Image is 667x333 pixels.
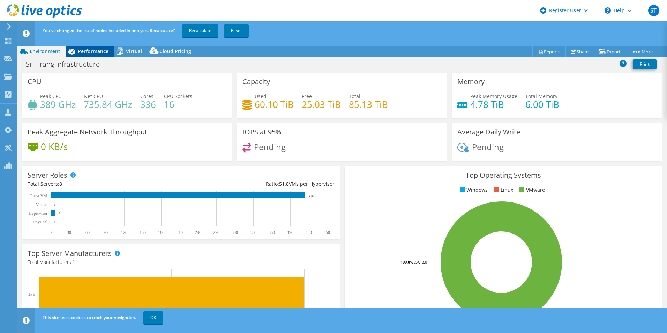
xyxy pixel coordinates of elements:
h4: 25.03 TiB [302,101,341,108]
text: Virtual [36,202,48,207]
text: 8 [59,212,61,215]
h1: Sri-Trang Infrastructure [23,60,111,68]
h4: 0 KB/s [41,143,68,150]
a: Print [633,59,657,69]
span: Pending [472,141,504,153]
span: Peak CPU [40,93,62,99]
h3: Average Daily Write [457,128,520,136]
a: Share [565,46,594,57]
span: Net CPU [84,93,103,99]
text: 360 [269,230,275,235]
a: Recalculate [182,24,218,37]
span: Free [302,93,312,99]
h3: Capacity [242,78,270,86]
text: 414 [309,194,314,198]
li: VMware [518,186,545,194]
text: 420 [306,230,312,235]
a: Reports [532,46,566,57]
h4: 16 [164,101,192,108]
text: 60 [85,230,90,235]
h3: Top Server Manufacturers [28,250,112,257]
span: Total Memory [525,93,557,99]
text: 120 [121,230,127,235]
a: Reset [224,24,249,37]
text: 180 [158,230,164,235]
span: Environment [30,48,60,54]
span: CPU Sockets [164,93,192,99]
span: Cloud Pricing [159,48,191,54]
text: 450 [324,230,330,235]
h4: 336 [140,101,156,108]
span: You've changed the list of nodes included in analysis. Recalculate? [43,28,175,34]
h4: Total Manufacturers: [28,258,335,266]
h4: 6.00 TiB [525,101,559,108]
span: This site uses cookies to track your navigation. [43,314,136,320]
li: Linux [492,186,513,194]
span: Pending [254,141,286,153]
a: Export [594,46,626,57]
text: Physical [33,220,47,224]
a: More [626,46,658,57]
span: Peak Memory Usage [470,93,517,99]
text: 150 [140,230,146,235]
span: 1 [72,259,75,265]
h3: Top Operating Systems [350,171,657,179]
div: Total Servers: [28,180,181,188]
text: 0 [54,220,56,224]
text: 30 [67,230,71,235]
text: 390 [287,230,293,235]
text: Guest VM [30,193,47,198]
text: 210 [177,230,183,235]
h4: 85.13 TiB [349,101,388,108]
a: OK [143,311,163,324]
tspan: 100.0% [400,259,413,265]
text: 240 [195,230,201,235]
span: 8 [59,180,62,187]
text: HPE [27,292,35,297]
svg: \n [605,7,611,14]
text: 90 [104,230,108,235]
text: 0 [50,230,52,235]
span: ST [648,5,659,16]
h4: 60.10 TiB [255,101,294,108]
h4: 4.78 TiB [470,101,517,108]
text: 330 [250,230,256,235]
h3: Memory [457,78,485,86]
h4: 389 GHz [40,101,76,108]
span: Cores [140,93,153,99]
div: Ratio: VMs per Hypervisor [181,180,335,188]
li: Windows [458,186,488,194]
span: Total [349,93,360,99]
text: 8 [308,292,310,296]
span: Used [255,93,267,99]
text: 0 [54,203,56,206]
h3: CPU [28,78,42,86]
text: 270 [213,230,219,235]
h3: Peak Aggregate Network Throughput [28,128,147,136]
span: 51.8 [279,180,289,187]
span: Performance [78,48,108,54]
h4: 735.84 GHz [84,101,132,108]
tspan: ESXi 8.0 [413,259,427,265]
h3: IOPS at 95% [242,128,282,136]
span: Virtual [126,48,142,54]
text: Hypervisor [29,211,47,216]
h3: Server Roles [28,171,67,179]
text: 300 [232,230,238,235]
